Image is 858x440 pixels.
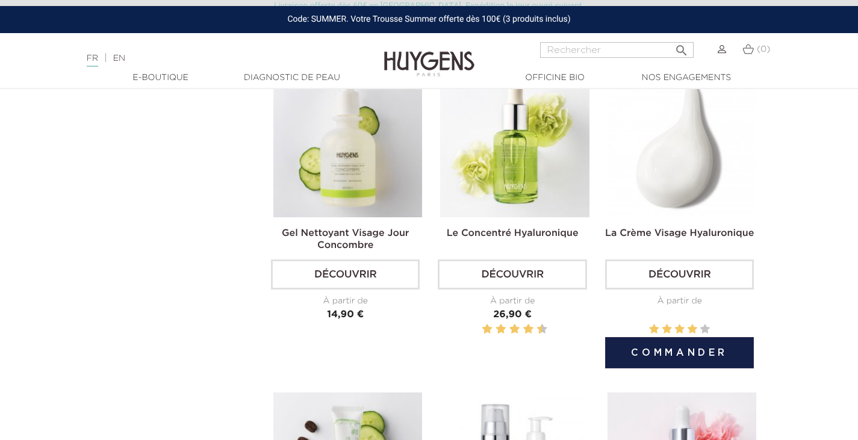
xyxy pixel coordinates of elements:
label: 3 [675,322,685,337]
div: À partir de [605,295,754,308]
div: À partir de [438,295,586,308]
div: | [81,51,349,66]
input: Rechercher [540,42,694,58]
a: E-Boutique [101,72,221,84]
label: 2 [662,322,671,337]
label: 4 [688,322,697,337]
a: La Crème Visage Hyaluronique [605,229,754,238]
a: Le Concentré Hyaluronique [447,229,579,238]
span: (0) [757,45,770,54]
a: Découvrir [271,259,420,290]
img: Huygens [384,32,474,78]
button: Commander [605,337,754,368]
button:  [671,39,692,55]
a: Gel Nettoyant Visage Jour Concombre [282,229,409,250]
span: 14,90 € [327,310,364,320]
a: FR [87,54,98,67]
label: 9 [535,322,536,337]
label: 5 [507,322,509,337]
label: 2 [484,322,490,337]
div: À partir de [271,295,420,308]
a: Officine Bio [495,72,615,84]
a: Découvrir [605,259,754,290]
i:  [674,40,689,54]
span: 26,90 € [493,310,532,320]
label: 3 [493,322,495,337]
label: 6 [512,322,518,337]
a: Diagnostic de peau [232,72,352,84]
label: 8 [526,322,532,337]
label: 1 [649,322,659,337]
label: 4 [498,322,504,337]
img: Le Concentré Hyaluronique [440,69,589,217]
label: 5 [700,322,710,337]
img: Gel Nettoyant Visage Jour Concombre [273,69,422,217]
a: EN [113,54,125,63]
label: 10 [539,322,545,337]
a: Nos engagements [626,72,747,84]
label: 1 [480,322,482,337]
label: 7 [521,322,523,337]
a: Découvrir [438,259,586,290]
